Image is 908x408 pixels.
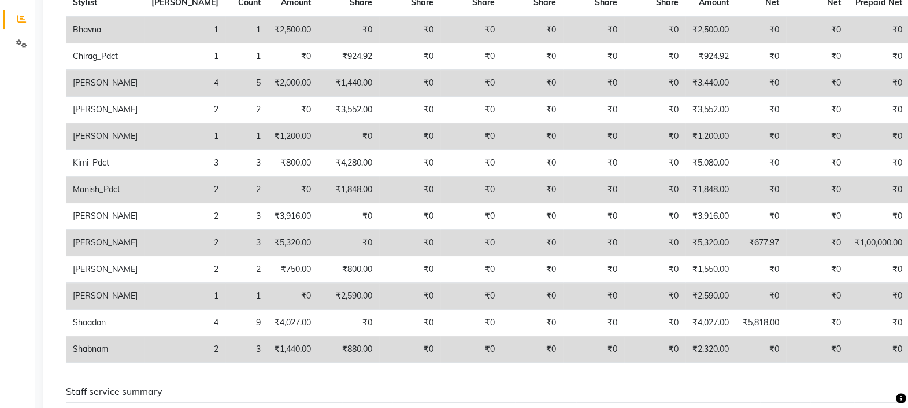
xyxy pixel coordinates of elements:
td: [PERSON_NAME] [66,256,144,283]
td: Shabnam [66,336,144,363]
td: ₹0 [624,336,685,363]
td: ₹0 [440,256,502,283]
td: ₹0 [379,70,440,97]
td: ₹0 [268,283,318,310]
td: ₹0 [502,230,563,256]
td: ₹0 [379,203,440,230]
td: ₹0 [736,150,786,177]
td: 2 [225,177,268,203]
td: ₹3,440.00 [685,70,736,97]
td: ₹0 [379,43,440,70]
td: 2 [144,203,225,230]
td: ₹0 [786,177,848,203]
td: ₹0 [563,16,624,43]
td: ₹0 [786,283,848,310]
td: ₹0 [502,43,563,70]
td: ₹0 [624,203,685,230]
td: ₹0 [440,283,502,310]
td: ₹0 [736,256,786,283]
td: Manish_Pdct [66,177,144,203]
td: ₹0 [736,97,786,123]
td: 1 [144,43,225,70]
td: ₹0 [786,97,848,123]
td: ₹0 [440,336,502,363]
td: ₹0 [736,16,786,43]
td: ₹0 [318,310,379,336]
td: ₹0 [736,177,786,203]
td: [PERSON_NAME] [66,70,144,97]
td: ₹0 [624,123,685,150]
td: ₹0 [502,336,563,363]
td: ₹800.00 [318,256,379,283]
td: ₹2,590.00 [318,283,379,310]
td: 3 [144,150,225,177]
td: ₹0 [563,97,624,123]
td: ₹4,027.00 [268,310,318,336]
td: ₹1,848.00 [318,177,379,203]
td: 1 [225,283,268,310]
td: ₹0 [440,203,502,230]
td: ₹0 [440,70,502,97]
td: ₹800.00 [268,150,318,177]
td: ₹750.00 [268,256,318,283]
td: ₹0 [440,177,502,203]
td: ₹2,000.00 [268,70,318,97]
td: ₹0 [318,230,379,256]
td: 3 [225,150,268,177]
td: ₹924.92 [685,43,736,70]
td: ₹1,550.00 [685,256,736,283]
td: ₹0 [563,203,624,230]
td: ₹0 [736,283,786,310]
td: ₹0 [736,123,786,150]
td: ₹1,440.00 [268,336,318,363]
td: 3 [225,336,268,363]
td: ₹0 [624,256,685,283]
td: ₹0 [563,150,624,177]
td: ₹0 [786,310,848,336]
td: ₹0 [502,123,563,150]
td: ₹5,080.00 [685,150,736,177]
td: ₹0 [563,230,624,256]
td: ₹0 [786,123,848,150]
td: 1 [225,123,268,150]
td: ₹0 [563,310,624,336]
td: ₹0 [502,16,563,43]
td: ₹2,500.00 [685,16,736,43]
td: ₹0 [786,256,848,283]
td: 5 [225,70,268,97]
td: ₹0 [786,16,848,43]
td: ₹677.97 [736,230,786,256]
td: ₹0 [440,150,502,177]
td: ₹0 [786,70,848,97]
td: ₹0 [440,310,502,336]
td: ₹0 [624,16,685,43]
td: [PERSON_NAME] [66,123,144,150]
td: ₹1,848.00 [685,177,736,203]
td: ₹5,320.00 [268,230,318,256]
td: ₹0 [379,177,440,203]
td: ₹0 [379,16,440,43]
td: ₹5,320.00 [685,230,736,256]
td: [PERSON_NAME] [66,97,144,123]
td: ₹0 [379,123,440,150]
td: 2 [144,97,225,123]
td: ₹0 [268,43,318,70]
td: ₹0 [379,310,440,336]
td: ₹880.00 [318,336,379,363]
td: 4 [144,70,225,97]
td: ₹0 [440,16,502,43]
td: ₹0 [736,43,786,70]
td: ₹3,552.00 [685,97,736,123]
td: ₹1,200.00 [685,123,736,150]
td: ₹0 [379,97,440,123]
td: ₹0 [502,256,563,283]
td: ₹0 [502,150,563,177]
td: 2 [225,256,268,283]
td: 2 [144,177,225,203]
td: ₹0 [268,97,318,123]
td: 2 [144,230,225,256]
td: ₹4,280.00 [318,150,379,177]
td: ₹4,027.00 [685,310,736,336]
td: ₹0 [624,177,685,203]
td: 2 [144,256,225,283]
